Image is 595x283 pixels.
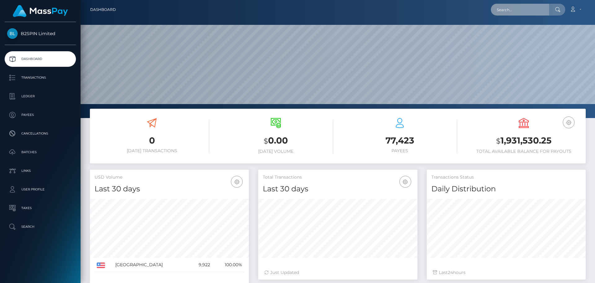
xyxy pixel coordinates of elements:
[263,174,412,180] h5: Total Transactions
[7,110,73,120] p: Payees
[264,269,411,276] div: Just Updated
[448,270,453,275] span: 24
[90,3,116,16] a: Dashboard
[7,148,73,157] p: Batches
[95,135,209,147] h3: 0
[7,54,73,64] p: Dashboard
[5,144,76,160] a: Batches
[7,92,73,101] p: Ledger
[7,203,73,213] p: Taxes
[342,135,457,147] h3: 77,423
[496,137,500,145] small: $
[95,148,209,153] h6: [DATE] Transactions
[466,149,581,154] h6: Total Available Balance for Payouts
[13,5,68,17] img: MassPay Logo
[7,28,18,39] img: B2SPIN Limited
[5,51,76,67] a: Dashboard
[5,219,76,235] a: Search
[95,174,244,180] h5: USD Volume
[218,149,333,154] h6: [DATE] Volume
[491,4,549,16] input: Search...
[113,258,189,272] td: [GEOGRAPHIC_DATA]
[431,184,581,194] h4: Daily Distribution
[218,135,333,147] h3: 0.00
[264,137,268,145] small: $
[466,135,581,147] h3: 1,931,530.25
[7,129,73,138] p: Cancellations
[5,182,76,197] a: User Profile
[263,184,412,194] h4: Last 30 days
[431,174,581,180] h5: Transactions Status
[5,89,76,104] a: Ledger
[5,200,76,216] a: Taxes
[95,184,244,194] h4: Last 30 days
[5,126,76,141] a: Cancellations
[5,163,76,179] a: Links
[7,185,73,194] p: User Profile
[5,107,76,123] a: Payees
[433,269,580,276] div: Last hours
[342,148,457,153] h6: Payees
[212,258,244,272] td: 100.00%
[7,73,73,82] p: Transactions
[5,31,76,36] span: B2SPIN Limited
[5,70,76,85] a: Transactions
[7,222,73,231] p: Search
[7,166,73,176] p: Links
[97,262,105,268] img: US.png
[189,258,213,272] td: 9,922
